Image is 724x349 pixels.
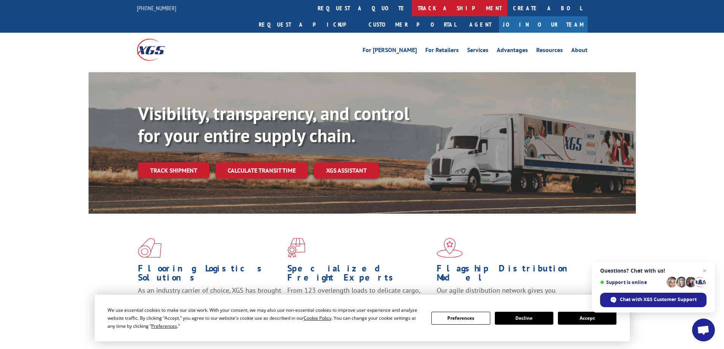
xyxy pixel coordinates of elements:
div: Cookie Consent Prompt [95,295,630,341]
a: Services [467,47,488,56]
button: Decline [495,312,553,325]
button: Preferences [431,312,490,325]
a: Advantages [497,47,528,56]
a: About [571,47,588,56]
a: Track shipment [138,162,209,178]
span: Preferences [151,323,177,329]
a: Calculate transit time [215,162,308,179]
div: We use essential cookies to make our site work. With your consent, we may also use non-essential ... [108,306,422,330]
h1: Flooring Logistics Solutions [138,264,282,286]
span: Chat with XGS Customer Support [600,293,707,307]
img: xgs-icon-total-supply-chain-intelligence-red [138,238,162,258]
a: Resources [536,47,563,56]
b: Visibility, transparency, and control for your entire supply chain. [138,102,409,147]
p: From 123 overlength loads to delicate cargo, our experienced staff knows the best way to move you... [287,286,431,320]
button: Accept [558,312,616,325]
a: Customer Portal [363,16,462,33]
span: Our agile distribution network gives you nationwide inventory management on demand. [437,286,577,304]
a: Request a pickup [253,16,363,33]
a: XGS ASSISTANT [314,162,379,179]
span: Support is online [600,279,664,285]
span: As an industry carrier of choice, XGS has brought innovation and dedication to flooring logistics... [138,286,281,313]
a: For [PERSON_NAME] [363,47,417,56]
img: xgs-icon-focused-on-flooring-red [287,238,305,258]
a: For Retailers [425,47,459,56]
a: Join Our Team [499,16,588,33]
span: Questions? Chat with us! [600,268,707,274]
h1: Flagship Distribution Model [437,264,580,286]
img: xgs-icon-flagship-distribution-model-red [437,238,463,258]
a: Open chat [692,319,715,341]
a: [PHONE_NUMBER] [137,4,176,12]
h1: Specialized Freight Experts [287,264,431,286]
a: Agent [462,16,499,33]
span: Chat with XGS Customer Support [620,296,697,303]
span: Cookie Policy [304,315,331,321]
